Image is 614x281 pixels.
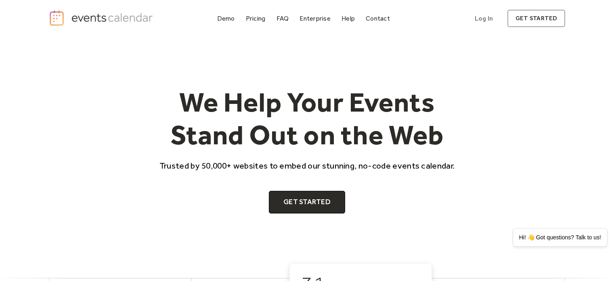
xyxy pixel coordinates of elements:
[300,16,330,21] div: Enterprise
[467,10,501,27] a: Log In
[246,16,266,21] div: Pricing
[338,13,358,24] a: Help
[269,191,345,213] a: Get Started
[152,160,462,171] p: Trusted by 50,000+ websites to embed our stunning, no-code events calendar.
[152,86,462,152] h1: We Help Your Events Stand Out on the Web
[363,13,393,24] a: Contact
[243,13,269,24] a: Pricing
[507,10,565,27] a: get started
[273,13,292,24] a: FAQ
[296,13,333,24] a: Enterprise
[366,16,390,21] div: Contact
[342,16,355,21] div: Help
[214,13,238,24] a: Demo
[217,16,235,21] div: Demo
[277,16,289,21] div: FAQ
